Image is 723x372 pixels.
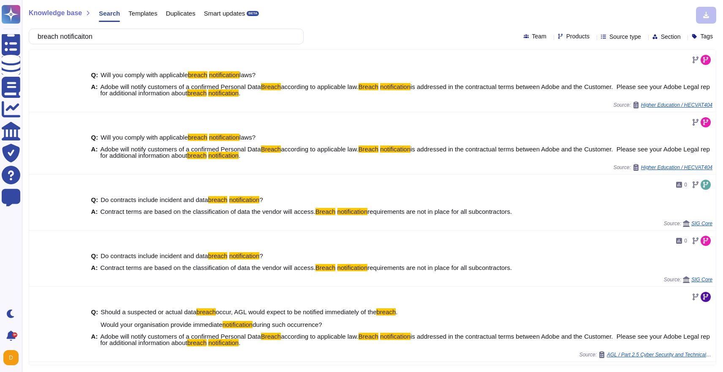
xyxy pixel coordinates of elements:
span: is addressed in the contractual terms between Adobe and the Customer. Please see your Adobe Legal... [100,146,709,159]
b: A: [91,146,98,159]
span: Team [532,33,546,39]
span: according to applicable law. [281,83,358,90]
span: 0 [684,238,687,243]
mark: breach [187,339,207,346]
span: Source: [613,164,712,171]
span: Search [99,10,120,16]
span: Contract terms are based on the classification of data the vendor will access. [100,264,315,271]
span: Tags [700,33,713,39]
b: Q: [91,134,98,140]
span: Do contracts include incident and data [101,252,208,259]
span: according to applicable law. [281,146,358,153]
mark: Breach [359,333,379,340]
mark: breach [196,308,216,315]
mark: notification [380,333,410,340]
mark: Breach [359,83,379,90]
mark: breach [188,71,207,78]
span: . [239,89,240,97]
span: laws? [239,71,255,78]
b: A: [91,264,98,271]
div: 9+ [12,332,17,337]
mark: Breach [261,146,281,153]
span: 0 [684,182,687,187]
mark: breach [208,196,228,203]
mark: breach [208,252,228,259]
span: Should a suspected or actual data [101,308,196,315]
b: Q: [91,197,98,203]
mark: breach [376,308,396,315]
span: SIG Core [691,221,712,226]
mark: Breach [261,333,281,340]
span: Higher Education / HECVAT404 [641,165,712,170]
span: Source: [664,220,712,227]
mark: notification [208,152,239,159]
mark: notification [229,252,260,259]
mark: notification [337,264,368,271]
span: Do contracts include incident and data [101,196,208,203]
span: Will you comply with applicable [101,71,188,78]
mark: notification [223,321,253,328]
b: A: [91,84,98,96]
mark: notification [229,196,260,203]
mark: Breach [315,264,336,271]
span: requirements are not in place for all subcontractors. [367,264,512,271]
mark: notification [208,339,239,346]
b: Q: [91,72,98,78]
span: AGL / Part 2.5 Cyber Security and Technical Requirements Questionnaire [607,352,712,357]
mark: notification [337,208,368,215]
span: Source: [613,102,712,108]
span: Duplicates [166,10,196,16]
mark: Breach [261,83,281,90]
b: A: [91,333,98,346]
mark: notification [208,89,239,97]
span: laws? [239,134,255,141]
span: Source type [609,34,641,40]
div: BETA [247,11,259,16]
b: Q: [91,253,98,259]
mark: breach [187,152,207,159]
mark: notification [209,71,239,78]
mark: notification [209,134,239,141]
mark: breach [187,89,207,97]
span: is addressed in the contractual terms between Adobe and the Customer. Please see your Adobe Legal... [100,83,709,97]
input: Search a question or template... [33,29,295,44]
span: Knowledge base [29,10,82,16]
span: according to applicable law. [281,333,358,340]
b: A: [91,208,98,215]
span: Contract terms are based on the classification of data the vendor will access. [100,208,315,215]
button: user [2,348,24,367]
span: Adobe will notify customers of a confirmed Personal Data [100,83,261,90]
span: during such occurrence? [253,321,322,328]
span: Will you comply with applicable [101,134,188,141]
span: Smart updates [204,10,245,16]
span: ? [259,252,263,259]
span: Source: [579,351,712,358]
span: is addressed in the contractual terms between Adobe and the Customer. Please see your Adobe Legal... [100,333,709,346]
span: SIG Core [691,277,712,282]
span: Higher Education / HECVAT404 [641,102,712,108]
mark: notification [380,146,410,153]
mark: breach [188,134,207,141]
span: Adobe will notify customers of a confirmed Personal Data [100,146,261,153]
span: Templates [128,10,157,16]
b: Q: [91,309,98,328]
img: user [3,350,19,365]
span: occur, AGL would expect to be notified immediately of the [216,308,377,315]
span: requirements are not in place for all subcontractors. [367,208,512,215]
span: Adobe will notify customers of a confirmed Personal Data [100,333,261,340]
mark: notification [380,83,410,90]
span: . [239,152,240,159]
mark: Breach [315,208,336,215]
span: . [239,339,240,346]
span: ? [259,196,263,203]
mark: Breach [359,146,379,153]
span: Products [566,33,590,39]
span: Section [661,34,681,40]
span: Source: [664,276,712,283]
